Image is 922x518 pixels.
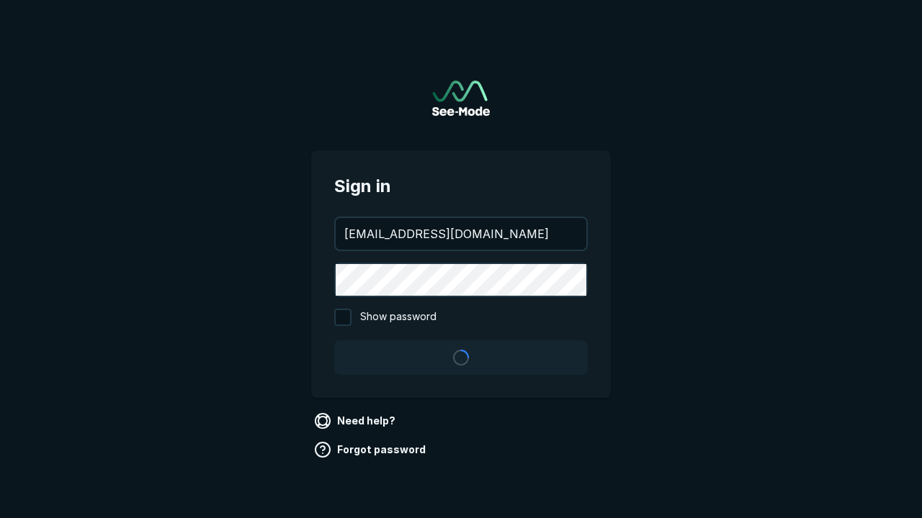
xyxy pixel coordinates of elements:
a: Go to sign in [432,81,490,116]
span: Sign in [334,173,588,199]
span: Show password [360,309,437,326]
input: your@email.com [336,218,586,250]
a: Need help? [311,409,401,432]
img: See-Mode Logo [432,81,490,116]
a: Forgot password [311,438,431,461]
